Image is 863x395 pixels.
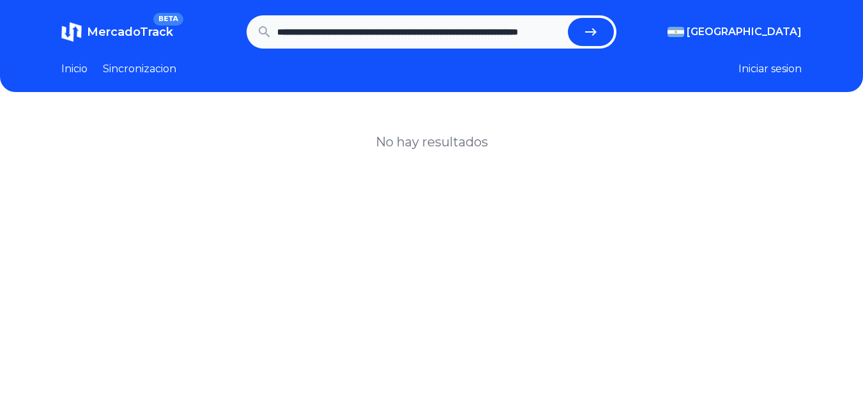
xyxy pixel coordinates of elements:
img: Argentina [668,27,684,37]
span: BETA [153,13,183,26]
span: MercadoTrack [87,25,173,39]
button: Iniciar sesion [738,61,802,77]
span: [GEOGRAPHIC_DATA] [687,24,802,40]
button: [GEOGRAPHIC_DATA] [668,24,802,40]
img: MercadoTrack [61,22,82,42]
a: Sincronizacion [103,61,176,77]
a: Inicio [61,61,88,77]
h1: No hay resultados [376,133,488,151]
a: MercadoTrackBETA [61,22,173,42]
